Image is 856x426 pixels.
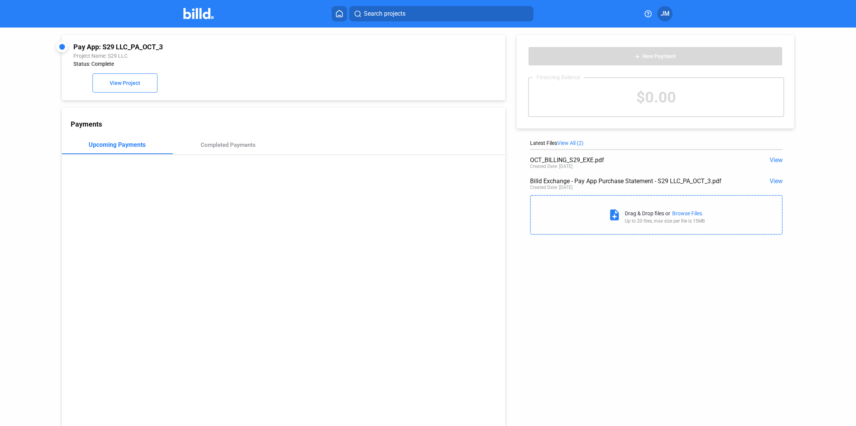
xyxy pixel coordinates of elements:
[634,54,640,60] mat-icon: add
[183,8,214,19] img: Billd Company Logo
[625,218,705,224] div: Up to 20 files, max size per file is 15MB
[201,141,256,148] div: Completed Payments
[349,6,533,21] button: Search projects
[661,9,670,18] span: JM
[533,74,584,80] div: Financing Balance
[557,140,584,146] span: View All (2)
[110,80,140,86] span: View Project
[672,210,704,216] div: Browse Files.
[770,177,783,185] span: View
[92,73,157,93] button: View Project
[625,210,670,216] div: Drag & Drop files or
[530,185,572,190] div: Created Date: [DATE]
[530,140,783,146] div: Latest Files
[530,177,732,185] div: Billd Exchange - Pay App Purchase Statement - S29 LLC_PA_OCT_3.pdf
[530,164,572,169] div: Created Date: [DATE]
[530,156,732,164] div: OCT_BILLING_S29_EXE.pdf
[364,9,405,18] span: Search projects
[71,120,505,128] div: Payments
[657,6,673,21] button: JM
[528,47,783,66] button: New Payment
[529,78,783,116] div: $0.00
[770,156,783,164] span: View
[642,54,676,60] span: New Payment
[608,208,621,221] mat-icon: note_add
[73,43,410,51] div: Pay App: S29 LLC_PA_OCT_3
[73,53,410,59] div: Project Name: S29 LLC
[73,61,410,67] div: Status: Complete
[89,141,146,148] div: Upcoming Payments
